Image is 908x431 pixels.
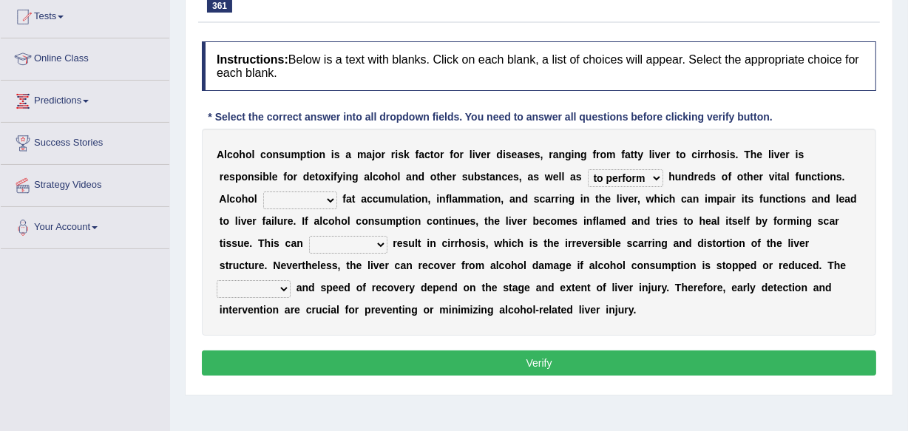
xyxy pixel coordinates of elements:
[309,171,315,183] b: e
[830,171,836,183] b: n
[229,171,235,183] b: s
[675,171,682,183] b: u
[406,171,412,183] b: a
[553,171,559,183] b: e
[391,171,398,183] b: o
[708,193,716,205] b: m
[570,171,576,183] b: a
[705,193,708,205] b: i
[513,171,519,183] b: s
[501,171,507,183] b: c
[646,193,654,205] b: w
[217,149,224,160] b: A
[419,171,425,183] b: d
[676,149,680,160] b: t
[481,171,487,183] b: s
[277,215,284,227] b: u
[283,215,287,227] b: r
[698,171,704,183] b: e
[824,171,830,183] b: o
[507,171,513,183] b: e
[345,171,352,183] b: n
[503,149,506,160] b: i
[559,149,566,160] b: n
[629,193,634,205] b: e
[343,171,346,183] b: i
[736,149,739,160] b: .
[785,193,787,205] b: i
[217,53,288,66] b: Instructions:
[681,171,688,183] b: n
[346,193,352,205] b: a
[649,149,652,160] b: l
[248,193,254,205] b: o
[345,149,351,160] b: a
[424,149,430,160] b: c
[391,149,395,160] b: r
[227,193,230,205] b: l
[559,171,562,183] b: l
[515,193,522,205] b: n
[260,171,262,183] b: i
[774,149,780,160] b: v
[753,171,759,183] b: e
[337,171,343,183] b: y
[495,171,502,183] b: n
[512,149,518,160] b: e
[333,171,337,183] b: f
[817,171,821,183] b: t
[242,171,248,183] b: o
[553,149,559,160] b: a
[1,38,169,75] a: Online Class
[334,149,340,160] b: s
[266,149,273,160] b: o
[449,193,452,205] b: l
[248,171,254,183] b: n
[310,149,313,160] b: i
[421,193,428,205] b: n
[836,171,842,183] b: s
[763,193,770,205] b: u
[818,193,824,205] b: n
[737,171,744,183] b: o
[331,171,333,183] b: i
[409,193,413,205] b: t
[600,149,607,160] b: o
[313,149,319,160] b: o
[475,149,481,160] b: v
[273,149,279,160] b: n
[652,149,655,160] b: i
[691,149,697,160] b: c
[805,171,812,183] b: n
[375,149,382,160] b: o
[580,149,587,160] b: g
[799,149,804,160] b: s
[742,193,745,205] b: i
[660,193,663,205] b: i
[319,149,326,160] b: n
[631,149,634,160] b: t
[748,193,754,205] b: s
[373,171,379,183] b: c
[534,193,540,205] b: s
[799,171,805,183] b: u
[300,149,307,160] b: p
[440,171,447,183] b: h
[751,149,757,160] b: h
[395,149,398,160] b: i
[416,149,419,160] b: f
[660,149,666,160] b: e
[352,193,356,205] b: t
[694,171,698,183] b: r
[583,193,590,205] b: n
[745,193,748,205] b: t
[361,193,367,205] b: a
[489,171,495,183] b: a
[535,149,541,160] b: s
[419,149,424,160] b: a
[379,193,385,205] b: u
[370,171,373,183] b: l
[559,193,562,205] b: i
[501,193,504,205] b: ,
[620,193,623,205] b: i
